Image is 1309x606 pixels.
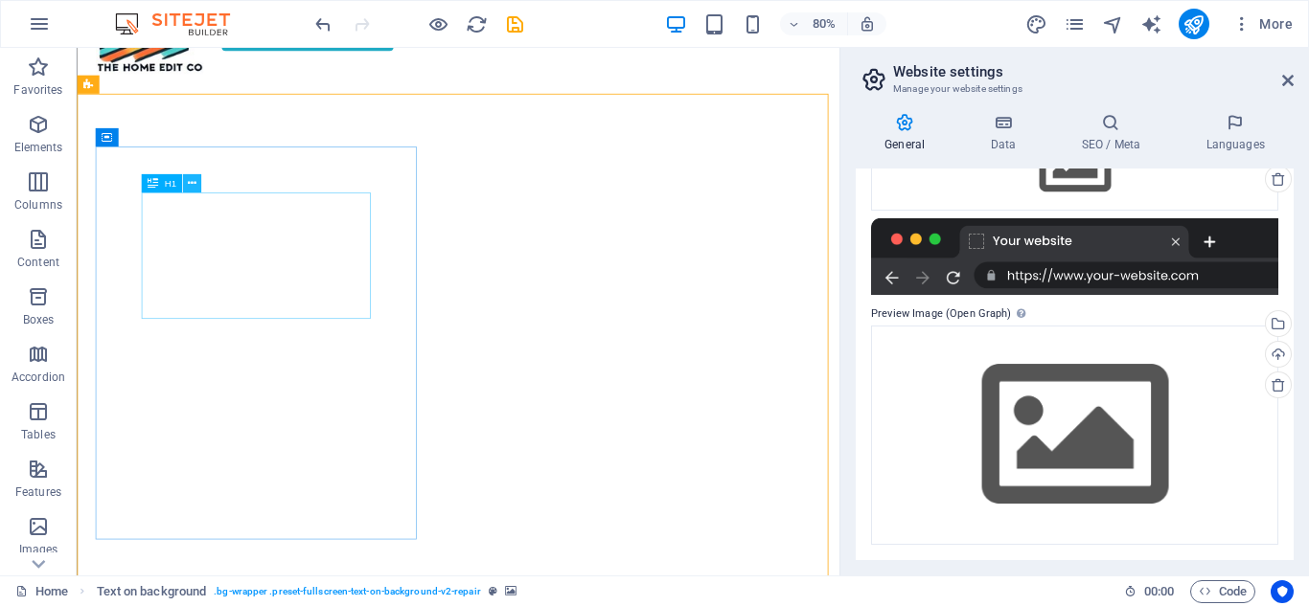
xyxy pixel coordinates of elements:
button: pages [1064,12,1087,35]
button: navigator [1102,12,1125,35]
i: This element contains a background [505,586,517,596]
p: Images [19,542,58,557]
i: Design (Ctrl+Alt+Y) [1025,13,1047,35]
span: Code [1199,580,1247,603]
span: Click to select. Double-click to edit [97,580,207,603]
i: Save (Ctrl+S) [504,13,526,35]
button: text_generator [1140,12,1163,35]
h2: Website settings [893,63,1294,80]
h4: SEO / Meta [1052,113,1177,153]
p: Columns [14,197,62,213]
span: 00 00 [1144,580,1174,603]
a: Click to cancel selection. Double-click to open Pages [15,580,68,603]
p: Favorites [13,82,62,98]
img: Editor Logo [110,12,254,35]
span: . bg-wrapper .preset-fullscreen-text-on-background-v2-repair [214,580,480,603]
p: Elements [14,140,63,155]
button: More [1225,9,1300,39]
p: Features [15,484,61,500]
button: undo [311,12,334,35]
i: Reload page [466,13,488,35]
i: Pages (Ctrl+Alt+S) [1064,13,1086,35]
p: Tables [21,427,56,442]
h4: Languages [1177,113,1294,153]
label: Preview Image (Open Graph) [871,303,1278,325]
i: AI Writer [1140,13,1162,35]
button: Usercentrics [1271,580,1294,603]
button: save [503,12,526,35]
h4: Data [961,113,1052,153]
i: On resize automatically adjust zoom level to fit chosen device. [859,15,876,33]
i: Navigator [1102,13,1124,35]
nav: breadcrumb [97,580,517,603]
span: H1 [164,179,175,189]
p: Content [17,255,59,270]
span: : [1158,584,1160,598]
p: Accordion [11,370,65,385]
button: design [1025,12,1048,35]
div: Select files from the file manager, stock photos, or upload file(s) [871,325,1278,545]
h3: Manage your website settings [893,80,1255,98]
h6: 80% [809,12,839,35]
span: More [1232,14,1293,34]
i: This element is a customizable preset [489,586,497,596]
button: publish [1179,9,1209,39]
button: 80% [780,12,848,35]
button: Code [1190,580,1255,603]
p: Boxes [23,312,55,327]
i: Publish [1183,13,1205,35]
h4: General [856,113,961,153]
button: reload [465,12,488,35]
